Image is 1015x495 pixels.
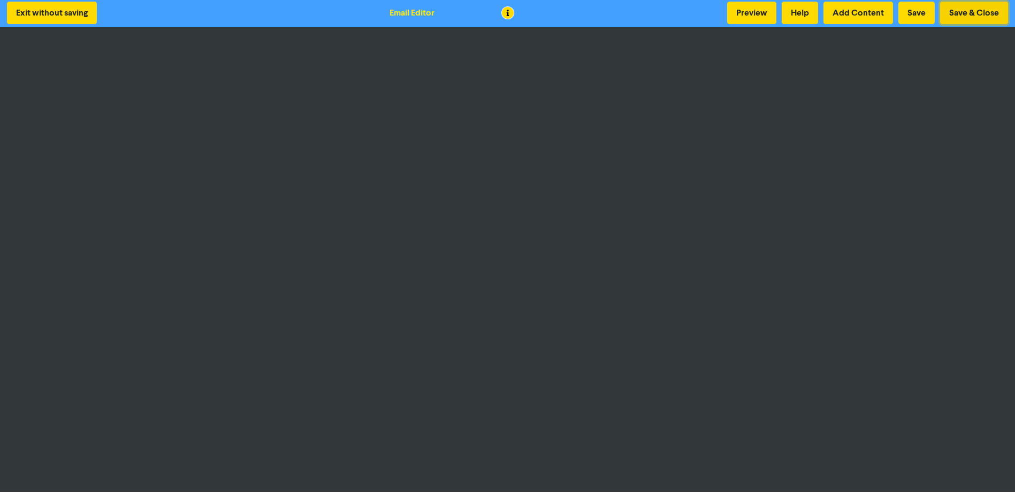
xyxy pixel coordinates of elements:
[7,2,97,24] button: Exit without saving
[390,6,434,19] div: Email Editor
[727,2,776,24] button: Preview
[782,2,818,24] button: Help
[940,2,1008,24] button: Save & Close
[898,2,935,24] button: Save
[823,2,893,24] button: Add Content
